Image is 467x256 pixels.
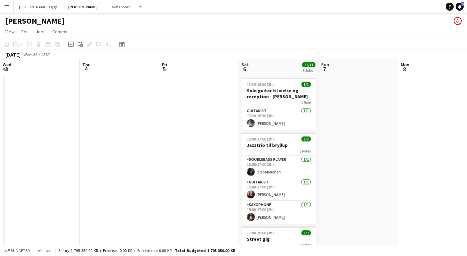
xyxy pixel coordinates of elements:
[19,27,32,36] a: Edit
[21,29,29,35] span: Edit
[241,78,316,130] app-job-card: 13:30-16:30 (3h)1/1Solo guitar til vielse og reception - [PERSON_NAME]1 RoleGuitarist1/113:30-16:...
[50,27,70,36] a: Comms
[82,62,91,68] span: Thu
[41,52,50,57] div: CEST
[36,29,46,35] span: Jobs
[247,82,274,87] span: 13:30-16:30 (3h)
[161,65,167,73] span: 5
[454,17,462,25] app-user-avatar: Asger Søgaard Hajslund
[81,65,91,73] span: 4
[22,52,39,57] span: Week 36
[162,62,167,68] span: Fri
[63,0,103,13] button: [PERSON_NAME]
[301,230,311,235] span: 3/3
[241,201,316,224] app-card-role: Saxophone1/115:00-17:00 (2h)[PERSON_NAME]
[320,65,329,73] span: 7
[301,136,311,141] span: 3/3
[175,248,235,253] span: Total Budgeted 1 795 350.00 KR
[241,107,316,130] app-card-role: Guitarist1/113:30-16:30 (3h)[PERSON_NAME]
[240,65,249,73] span: 6
[301,100,311,105] span: 1 Role
[247,230,274,235] span: 17:00-20:00 (3h)
[241,236,316,242] h3: Street gig
[14,0,63,13] button: [PERSON_NAME]'s gigs
[461,2,464,6] span: 3
[456,3,464,11] a: 3
[247,136,274,141] span: 15:00-17:00 (2h)
[241,88,316,100] h3: Solo guitar til vielse og reception - [PERSON_NAME]
[302,68,315,73] div: 5 Jobs
[3,27,17,36] a: View
[52,29,67,35] span: Comms
[401,62,409,68] span: Mon
[321,62,329,68] span: Sun
[299,148,311,153] span: 3 Roles
[241,156,316,178] app-card-role: Doublebass Player1/115:00-17:00 (2h)Otso Mielonen
[241,62,249,68] span: Sat
[299,242,311,247] span: 3 Roles
[301,82,311,87] span: 1/1
[400,65,409,73] span: 8
[241,132,316,224] app-job-card: 15:00-17:00 (2h)3/3Jazztrio til bryllup3 RolesDoublebass Player1/115:00-17:00 (2h)Otso MielonenGu...
[11,248,30,253] span: Budgeted
[5,16,65,26] h1: [PERSON_NAME]
[103,0,136,13] button: Flachs board
[3,247,31,254] button: Budgeted
[5,29,15,35] span: View
[302,62,315,67] span: 11/11
[37,248,53,253] span: All jobs
[3,62,11,68] span: Wed
[58,248,235,253] div: Salary 1 795 350.00 KR + Expenses 0.00 KR + Subsistence 0.00 KR =
[241,178,316,201] app-card-role: Guitarist1/115:00-17:00 (2h)[PERSON_NAME]
[241,142,316,148] h3: Jazztrio til bryllup
[5,51,21,58] div: [DATE]
[2,65,11,73] span: 3
[33,27,48,36] a: Jobs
